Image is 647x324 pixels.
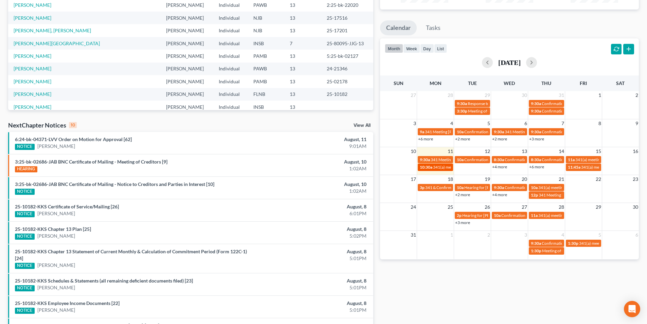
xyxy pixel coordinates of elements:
[161,88,213,101] td: [PERSON_NAME]
[321,50,373,62] td: 5:25-bk-02127
[248,12,284,24] td: NJB
[420,20,447,35] a: Tasks
[447,203,454,211] span: 25
[161,37,213,50] td: [PERSON_NAME]
[15,226,91,232] a: 25-10182-KKS Chapter 13 Plan [25]
[161,101,213,113] td: [PERSON_NAME]
[420,44,434,53] button: day
[598,231,602,239] span: 5
[15,189,35,195] div: NOTICE
[598,119,602,127] span: 8
[498,59,521,66] h2: [DATE]
[420,129,424,134] span: 9a
[380,20,417,35] a: Calendar
[455,220,470,225] a: +3 more
[394,80,403,86] span: Sun
[410,203,417,211] span: 24
[15,285,35,291] div: NOTICE
[598,91,602,99] span: 1
[505,129,560,134] span: 341 Meeting [PERSON_NAME]
[531,108,541,114] span: 9:30a
[542,248,617,253] span: Meeting of Creditors for [PERSON_NAME]
[15,181,214,187] a: 3:25-bk-02686-JAB BNC Certificate of Mailing - Notice to Creditors and Parties in Interest [10]
[524,119,528,127] span: 6
[632,175,639,183] span: 23
[595,175,602,183] span: 22
[413,119,417,127] span: 3
[434,44,447,53] button: list
[542,157,613,162] span: Confirmation hearing [PERSON_NAME]
[579,241,645,246] span: 341(a) meeting for [PERSON_NAME]
[561,119,565,127] span: 7
[538,185,604,190] span: 341(a) meeting for [PERSON_NAME]
[14,91,51,97] a: [PERSON_NAME]
[568,157,575,162] span: 11a
[254,181,366,188] div: August, 10
[254,255,366,262] div: 5:01PM
[487,119,491,127] span: 5
[531,157,541,162] span: 8:30a
[254,188,366,194] div: 1:02AM
[410,91,417,99] span: 27
[254,277,366,284] div: August, 8
[254,284,366,291] div: 5:01PM
[462,213,515,218] span: Hearing for [PERSON_NAME]
[254,248,366,255] div: August, 8
[161,24,213,37] td: [PERSON_NAME]
[457,129,464,134] span: 10a
[248,50,284,62] td: PAMB
[420,165,432,170] span: 10:30a
[14,66,51,71] a: [PERSON_NAME]
[254,300,366,307] div: August, 8
[284,24,321,37] td: 13
[15,136,132,142] a: 6:24-bk-04371-LVV Order on Motion for Approval [62]
[425,185,508,190] span: 341 & Confirmation Hearing [PERSON_NAME]
[254,158,366,165] div: August, 10
[254,226,366,233] div: August, 8
[632,147,639,155] span: 16
[541,80,551,86] span: Thu
[455,136,470,141] a: +2 more
[284,37,321,50] td: 7
[531,101,541,106] span: 9:30a
[531,241,541,246] span: 9:30a
[284,75,321,88] td: 13
[635,91,639,99] span: 2
[254,203,366,210] div: August, 8
[538,213,604,218] span: 341(a) meeting for [PERSON_NAME]
[284,50,321,62] td: 13
[14,2,51,8] a: [PERSON_NAME]
[15,278,193,284] a: 25-10182-KKS Schedules & Statements (all remaining deficient documents filed) [23]
[494,157,504,162] span: 8:30a
[248,63,284,75] td: PAWB
[420,185,425,190] span: 3p
[213,50,248,62] td: Individual
[468,101,551,106] span: Response to TST's Objection [PERSON_NAME]
[505,157,576,162] span: Confirmation Hearing [PERSON_NAME]
[558,203,565,211] span: 28
[321,63,373,75] td: 24-21346
[254,210,366,217] div: 6:01PM
[457,157,464,162] span: 10a
[635,119,639,127] span: 9
[616,80,625,86] span: Sat
[450,231,454,239] span: 1
[521,203,528,211] span: 27
[161,50,213,62] td: [PERSON_NAME]
[624,301,640,317] div: Open Intercom Messenger
[284,88,321,101] td: 13
[15,300,120,306] a: 25-10182-KKS Employee Income Documents [22]
[484,147,491,155] span: 12
[581,165,647,170] span: 341(a) meeting for [PERSON_NAME]
[521,91,528,99] span: 30
[457,108,467,114] span: 3:30p
[69,122,77,128] div: 10
[321,24,373,37] td: 25-17201
[321,37,373,50] td: 25-80095-JJG-13
[501,213,573,218] span: Confirmation Hearing [PERSON_NAME]
[504,80,515,86] span: Wed
[542,129,613,134] span: Confirmation Hearing [PERSON_NAME]
[531,185,538,190] span: 10a
[410,147,417,155] span: 10
[558,91,565,99] span: 31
